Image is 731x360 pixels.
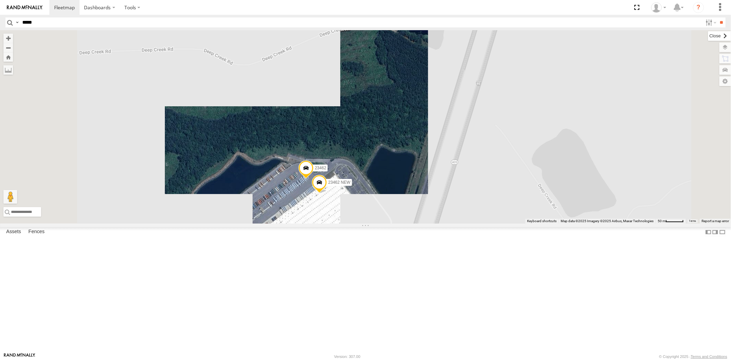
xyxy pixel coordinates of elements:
span: Map data ©2025 Imagery ©2025 Airbus, Maxar Technologies [561,219,654,223]
img: rand-logo.svg [7,5,42,10]
a: Report a map error [702,219,729,223]
label: Search Query [14,17,20,27]
span: 50 m [658,219,666,223]
a: Visit our Website [4,353,35,360]
label: Dock Summary Table to the Right [712,227,719,237]
button: Zoom Home [3,52,13,62]
label: Map Settings [719,76,731,86]
a: Terms and Conditions [691,355,727,359]
a: Terms (opens in new tab) [689,220,696,223]
i: ? [693,2,704,13]
label: Fences [25,227,48,237]
label: Hide Summary Table [719,227,726,237]
span: 23462 [315,166,326,170]
button: Zoom out [3,43,13,52]
button: Zoom in [3,34,13,43]
button: Map Scale: 50 m per 49 pixels [656,219,686,224]
label: Assets [3,227,24,237]
button: Drag Pegman onto the map to open Street View [3,190,17,204]
div: © Copyright 2025 - [659,355,727,359]
button: Keyboard shortcuts [527,219,557,224]
label: Search Filter Options [703,17,718,27]
span: 23462 NEW [328,180,350,185]
div: Version: 307.00 [334,355,360,359]
label: Dock Summary Table to the Left [705,227,712,237]
label: Measure [3,65,13,75]
div: Sardor Khadjimedov [649,2,669,13]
